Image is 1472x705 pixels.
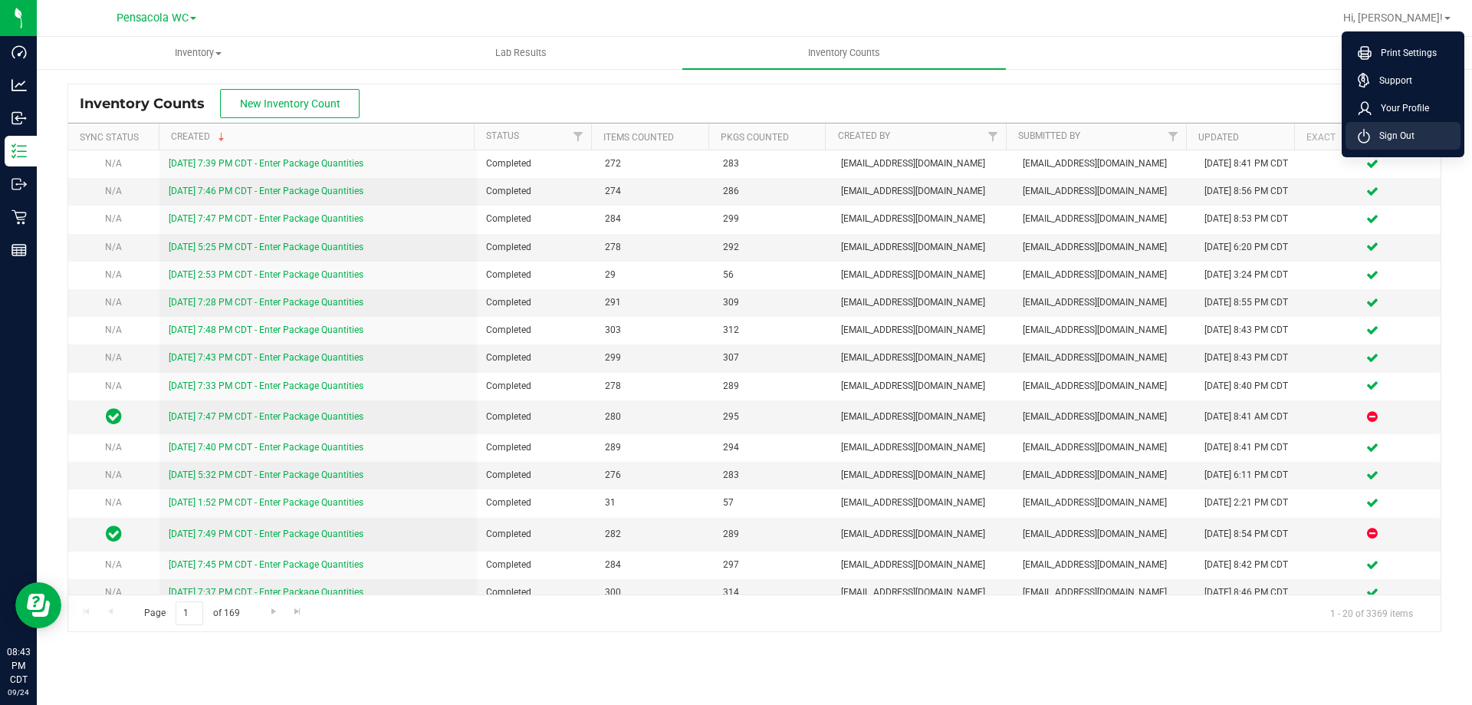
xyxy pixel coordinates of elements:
[1204,212,1295,226] div: [DATE] 8:53 PM CDT
[1204,527,1295,542] div: [DATE] 8:54 PM CDT
[169,442,363,453] a: [DATE] 7:40 PM CDT - Enter Package Quantities
[1023,527,1186,542] span: [EMAIL_ADDRESS][DOMAIN_NAME]
[169,213,363,224] a: [DATE] 7:47 PM CDT - Enter Package Quantities
[486,585,586,600] span: Completed
[605,156,705,171] span: 272
[169,269,363,280] a: [DATE] 2:53 PM CDT - Enter Package Quantities
[1204,156,1295,171] div: [DATE] 8:41 PM CDT
[169,352,363,363] a: [DATE] 7:43 PM CDT - Enter Package Quantities
[838,130,890,141] a: Created By
[841,156,1004,171] span: [EMAIL_ADDRESS][DOMAIN_NAME]
[486,379,586,394] span: Completed
[475,46,567,60] span: Lab Results
[262,601,284,622] a: Go to the next page
[1370,73,1412,88] span: Support
[486,295,586,310] span: Completed
[105,469,122,480] span: N/A
[841,268,1004,282] span: [EMAIL_ADDRESS][DOMAIN_NAME]
[240,97,340,110] span: New Inventory Count
[105,324,122,335] span: N/A
[605,323,705,338] span: 303
[1204,379,1295,394] div: [DATE] 8:40 PM CDT
[1023,410,1186,424] span: [EMAIL_ADDRESS][DOMAIN_NAME]
[220,89,360,118] button: New Inventory Count
[117,12,189,25] span: Pensacola WC
[605,351,705,365] span: 299
[105,497,122,508] span: N/A
[1318,601,1425,624] span: 1 - 20 of 3369 items
[169,297,363,308] a: [DATE] 7:28 PM CDT - Enter Package Quantities
[7,645,30,687] p: 08:43 PM CDT
[486,156,586,171] span: Completed
[486,240,586,255] span: Completed
[605,468,705,483] span: 276
[787,46,901,60] span: Inventory Counts
[723,379,823,394] span: 289
[486,558,586,572] span: Completed
[106,406,122,427] span: In Sync
[723,184,823,199] span: 286
[1204,240,1295,255] div: [DATE] 6:20 PM CDT
[80,95,220,112] span: Inventory Counts
[176,601,203,625] input: 1
[723,351,823,365] span: 307
[169,186,363,196] a: [DATE] 7:46 PM CDT - Enter Package Quantities
[1372,100,1429,116] span: Your Profile
[169,381,363,391] a: [DATE] 7:33 PM CDT - Enter Package Quantities
[723,156,823,171] span: 283
[1023,440,1186,455] span: [EMAIL_ADDRESS][DOMAIN_NAME]
[11,209,27,225] inline-svg: Retail
[1294,124,1429,150] th: Exact
[1023,212,1186,226] span: [EMAIL_ADDRESS][DOMAIN_NAME]
[1372,45,1437,61] span: Print Settings
[105,297,122,308] span: N/A
[841,468,1004,483] span: [EMAIL_ADDRESS][DOMAIN_NAME]
[723,212,823,226] span: 299
[1204,184,1295,199] div: [DATE] 8:56 PM CDT
[1018,130,1080,141] a: Submitted By
[841,212,1004,226] span: [EMAIL_ADDRESS][DOMAIN_NAME]
[723,527,823,542] span: 289
[841,410,1004,424] span: [EMAIL_ADDRESS][DOMAIN_NAME]
[723,295,823,310] span: 309
[980,124,1005,150] a: Filter
[105,242,122,252] span: N/A
[1204,468,1295,483] div: [DATE] 6:11 PM CDT
[605,585,705,600] span: 300
[1160,124,1185,150] a: Filter
[1204,295,1295,310] div: [DATE] 8:55 PM CDT
[605,212,705,226] span: 284
[169,324,363,335] a: [DATE] 7:48 PM CDT - Enter Package Quantities
[1204,351,1295,365] div: [DATE] 8:43 PM CDT
[105,158,122,169] span: N/A
[11,176,27,192] inline-svg: Outbound
[1023,558,1186,572] span: [EMAIL_ADDRESS][DOMAIN_NAME]
[605,379,705,394] span: 278
[841,496,1004,510] span: [EMAIL_ADDRESS][DOMAIN_NAME]
[605,527,705,542] span: 282
[1204,496,1295,510] div: [DATE] 2:21 PM CDT
[169,587,363,598] a: [DATE] 7:37 PM CDT - Enter Package Quantities
[605,440,705,455] span: 289
[486,468,586,483] span: Completed
[486,212,586,226] span: Completed
[1204,440,1295,455] div: [DATE] 8:41 PM CDT
[1204,268,1295,282] div: [DATE] 3:24 PM CDT
[11,77,27,93] inline-svg: Analytics
[841,184,1004,199] span: [EMAIL_ADDRESS][DOMAIN_NAME]
[360,37,682,69] a: Lab Results
[105,186,122,196] span: N/A
[169,497,363,508] a: [DATE] 1:52 PM CDT - Enter Package Quantities
[486,527,586,542] span: Completed
[169,411,363,422] a: [DATE] 7:47 PM CDT - Enter Package Quantities
[11,110,27,126] inline-svg: Inbound
[1023,468,1186,483] span: [EMAIL_ADDRESS][DOMAIN_NAME]
[15,582,61,628] iframe: Resource center
[841,323,1004,338] span: [EMAIL_ADDRESS][DOMAIN_NAME]
[1204,585,1295,600] div: [DATE] 8:46 PM CDT
[841,585,1004,600] span: [EMAIL_ADDRESS][DOMAIN_NAME]
[841,440,1004,455] span: [EMAIL_ADDRESS][DOMAIN_NAME]
[105,587,122,598] span: N/A
[1204,323,1295,338] div: [DATE] 8:43 PM CDT
[723,496,823,510] span: 57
